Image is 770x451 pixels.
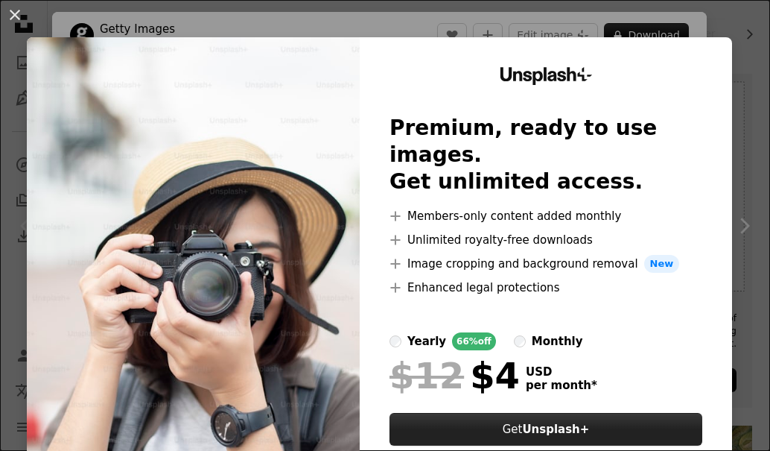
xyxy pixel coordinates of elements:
[389,207,702,225] li: Members-only content added monthly
[526,379,597,392] span: per month *
[389,255,702,273] li: Image cropping and background removal
[389,279,702,297] li: Enhanced legal protections
[644,255,680,273] span: New
[389,115,702,195] h2: Premium, ready to use images. Get unlimited access.
[389,413,702,446] button: GetUnsplash+
[389,356,464,395] span: $12
[452,332,496,350] div: 66% off
[389,335,401,347] input: yearly66%off
[389,231,702,249] li: Unlimited royalty-free downloads
[526,365,597,379] span: USD
[407,332,446,350] div: yearly
[389,356,520,395] div: $4
[522,423,589,436] strong: Unsplash+
[514,335,526,347] input: monthly
[532,332,583,350] div: monthly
